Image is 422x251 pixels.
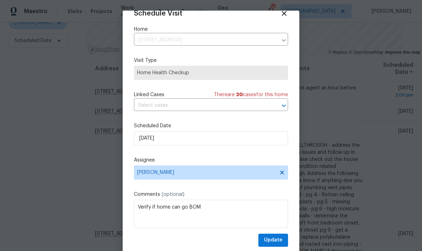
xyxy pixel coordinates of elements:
span: Linked Cases [134,91,164,98]
button: Open [279,101,289,111]
span: Home Health Checkup [137,69,285,76]
button: Update [258,234,288,247]
input: Select cases [134,100,268,111]
span: Update [264,236,282,245]
label: Scheduled Date [134,122,288,129]
textarea: Verify if home can go BOM [134,200,288,228]
label: Visit Type [134,57,288,64]
span: 20 [236,92,243,97]
span: (optional) [162,192,184,197]
span: [PERSON_NAME] [137,170,276,175]
span: Schedule Visit [134,10,182,17]
label: Home [134,26,288,33]
input: Enter in an address [134,35,277,46]
label: Comments [134,191,288,198]
input: M/D/YYYY [134,131,288,145]
span: There are case s for this home [214,91,288,98]
label: Assignee [134,157,288,164]
span: Close [280,10,288,17]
